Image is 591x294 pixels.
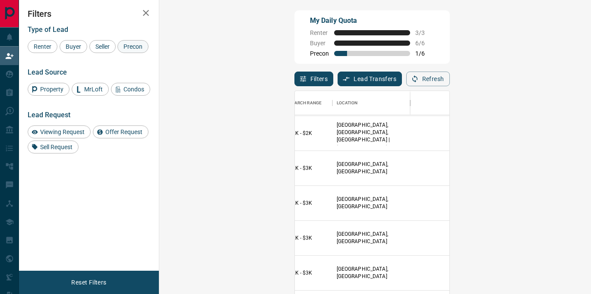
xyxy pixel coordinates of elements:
[28,125,91,138] div: Viewing Request
[406,72,450,86] button: Refresh
[117,40,149,53] div: Precon
[337,122,406,151] p: [GEOGRAPHIC_DATA], [GEOGRAPHIC_DATA], [GEOGRAPHIC_DATA] | [GEOGRAPHIC_DATA]
[337,161,406,175] p: [GEOGRAPHIC_DATA], [GEOGRAPHIC_DATA]
[63,43,84,50] span: Buyer
[310,50,329,57] span: Precon
[28,9,150,19] h2: Filters
[337,231,406,245] p: [GEOGRAPHIC_DATA], [GEOGRAPHIC_DATA]
[28,40,57,53] div: Renter
[28,111,70,119] span: Lead Request
[37,86,66,93] span: Property
[120,43,145,50] span: Precon
[120,86,147,93] span: Condos
[92,43,113,50] span: Seller
[294,72,334,86] button: Filters
[81,86,106,93] span: MrLoft
[66,275,112,290] button: Reset Filters
[285,91,332,115] div: Search Range
[337,91,358,115] div: Location
[102,128,145,135] span: Offer Request
[72,83,109,96] div: MrLoft
[310,40,329,47] span: Buyer
[289,234,328,242] p: $2K - $3K
[93,125,149,138] div: Offer Request
[332,91,410,115] div: Location
[289,269,328,277] p: $2K - $3K
[289,199,328,207] p: $2K - $3K
[310,16,434,26] p: My Daily Quota
[37,128,88,135] span: Viewing Request
[28,68,67,76] span: Lead Source
[415,29,434,36] span: 3 / 3
[28,141,79,153] div: Sell Request
[289,129,328,137] p: $2K - $2K
[89,40,116,53] div: Seller
[289,91,322,115] div: Search Range
[111,83,150,96] div: Condos
[338,72,402,86] button: Lead Transfers
[289,164,328,172] p: $2K - $3K
[337,196,406,210] p: [GEOGRAPHIC_DATA], [GEOGRAPHIC_DATA]
[28,25,68,34] span: Type of Lead
[31,43,54,50] span: Renter
[415,40,434,47] span: 6 / 6
[28,83,70,96] div: Property
[60,40,87,53] div: Buyer
[415,50,434,57] span: 1 / 6
[37,144,76,150] span: Sell Request
[337,266,406,280] p: [GEOGRAPHIC_DATA], [GEOGRAPHIC_DATA]
[310,29,329,36] span: Renter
